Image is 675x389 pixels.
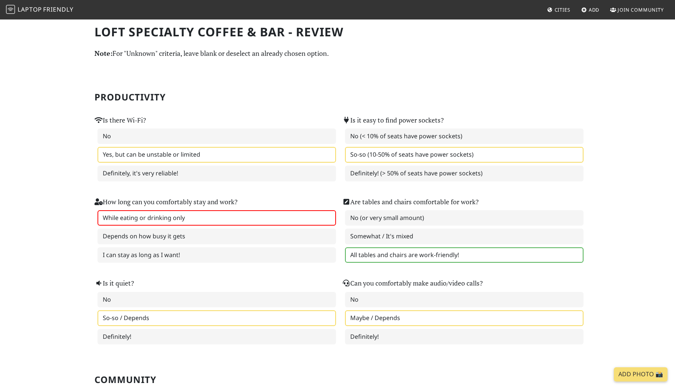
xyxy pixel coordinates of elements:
[345,229,583,244] label: Somewhat / It's mixed
[94,278,134,289] label: Is it quiet?
[94,49,112,58] strong: Note:
[345,147,583,163] label: So-so (10-50% of seats have power sockets)
[614,367,667,382] a: Add Photo 📸
[97,166,336,181] label: Definitely, it's very reliable!
[589,6,600,13] span: Add
[342,278,483,289] label: Can you comfortably make audio/video calls?
[97,247,336,263] label: I can stay as long as I want!
[97,147,336,163] label: Yes, but can be unstable or limited
[97,310,336,326] label: So-so / Depends
[342,115,444,126] label: Is it easy to find power sockets?
[578,3,603,16] a: Add
[97,229,336,244] label: Depends on how busy it gets
[618,6,664,13] span: Join Community
[94,92,580,103] h2: Productivity
[94,374,580,385] h2: Community
[345,166,583,181] label: Definitely! (> 50% of seats have power sockets)
[345,247,583,263] label: All tables and chairs are work-friendly!
[94,48,580,59] p: For "Unknown" criteria, leave blank or deselect an already chosen option.
[94,115,146,126] label: Is there Wi-Fi?
[97,210,336,226] label: While eating or drinking only
[97,292,336,308] label: No
[97,129,336,144] label: No
[94,197,237,207] label: How long can you comfortably stay and work?
[345,292,583,308] label: No
[6,3,73,16] a: LaptopFriendly LaptopFriendly
[544,3,573,16] a: Cities
[345,329,583,345] label: Definitely!
[94,25,580,39] h1: Loft Specialty Coffee & Bar - Review
[97,329,336,345] label: Definitely!
[6,5,15,14] img: LaptopFriendly
[345,310,583,326] label: Maybe / Depends
[18,5,42,13] span: Laptop
[342,197,478,207] label: Are tables and chairs comfortable for work?
[345,210,583,226] label: No (or very small amount)
[43,5,73,13] span: Friendly
[607,3,667,16] a: Join Community
[345,129,583,144] label: No (< 10% of seats have power sockets)
[555,6,570,13] span: Cities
